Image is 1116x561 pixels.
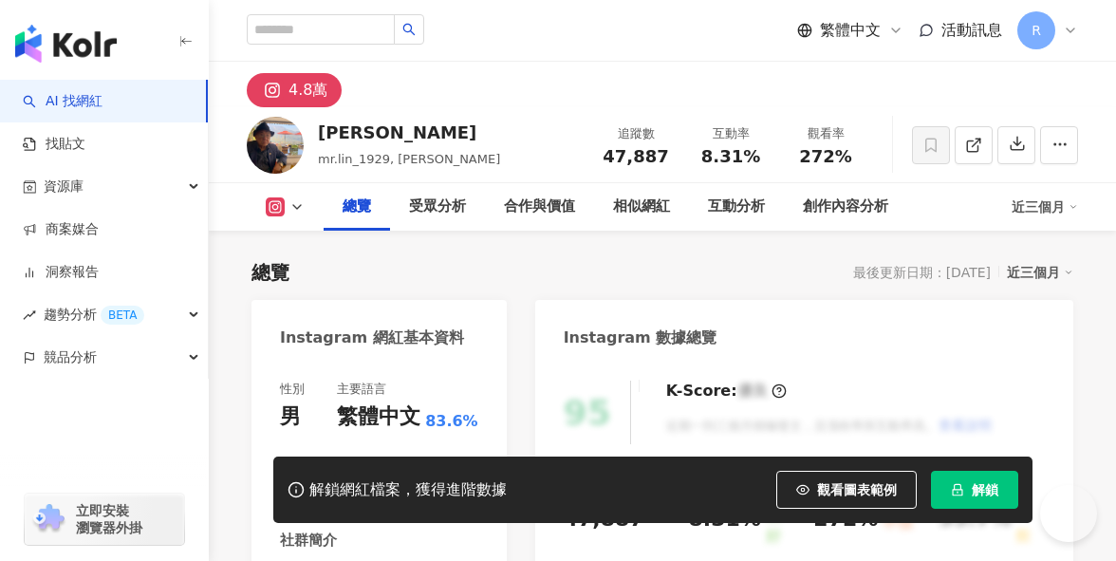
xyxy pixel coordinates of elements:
[1012,192,1078,222] div: 近三個月
[44,293,144,336] span: 趨勢分析
[15,25,117,63] img: logo
[799,147,852,166] span: 272%
[247,73,342,107] button: 4.8萬
[600,124,672,143] div: 追蹤數
[564,327,717,348] div: Instagram 數據總覽
[23,135,85,154] a: 找貼文
[247,117,304,174] img: KOL Avatar
[44,165,84,208] span: 資源庫
[23,309,36,322] span: rise
[30,504,67,534] img: chrome extension
[931,471,1018,509] button: 解鎖
[701,147,760,166] span: 8.31%
[776,471,917,509] button: 觀看圖表範例
[76,502,142,536] span: 立即安裝 瀏覽器外掛
[251,259,289,286] div: 總覽
[402,23,416,36] span: search
[309,480,507,500] div: 解鎖網紅檔案，獲得進階數據
[1007,260,1073,285] div: 近三個月
[337,402,420,432] div: 繁體中文
[101,306,144,325] div: BETA
[280,531,337,551] div: 社群簡介
[803,196,888,218] div: 創作內容分析
[318,152,500,166] span: mr.lin_1929, [PERSON_NAME]
[318,121,500,144] div: [PERSON_NAME]
[280,327,464,348] div: Instagram 網紅基本資料
[280,381,305,398] div: 性別
[708,196,765,218] div: 互動分析
[425,411,478,432] span: 83.6%
[504,196,575,218] div: 合作與價值
[343,196,371,218] div: 總覽
[23,220,99,239] a: 商案媒合
[613,196,670,218] div: 相似網紅
[790,124,862,143] div: 觀看率
[23,92,102,111] a: searchAI 找網紅
[853,265,991,280] div: 最後更新日期：[DATE]
[688,505,760,548] div: 8.31%
[941,21,1002,39] span: 活動訊息
[409,196,466,218] div: 受眾分析
[820,20,881,41] span: 繁體中文
[280,402,301,432] div: 男
[44,336,97,379] span: 競品分析
[288,77,327,103] div: 4.8萬
[1032,20,1041,41] span: R
[666,381,787,402] div: K-Score :
[603,146,668,166] span: 47,887
[23,263,99,282] a: 洞察報告
[337,381,386,398] div: 主要語言
[817,482,897,497] span: 觀看圖表範例
[695,124,767,143] div: 互動率
[25,494,184,545] a: chrome extension立即安裝 瀏覽器外掛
